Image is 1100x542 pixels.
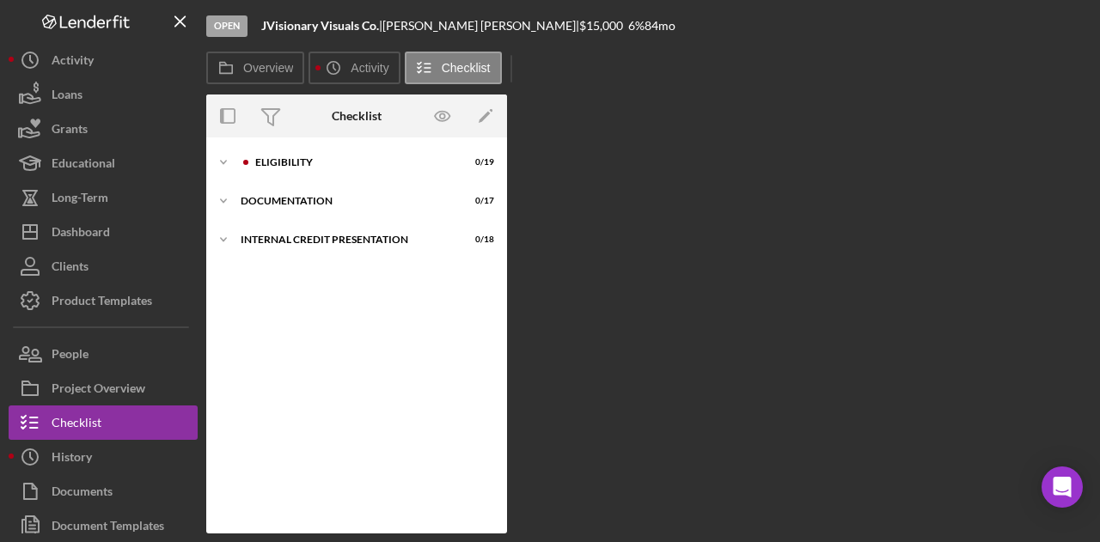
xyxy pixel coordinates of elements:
[255,157,451,167] div: Eligibility
[52,440,92,478] div: History
[52,180,108,219] div: Long-Term
[9,337,198,371] button: People
[52,146,115,185] div: Educational
[52,249,89,288] div: Clients
[645,19,675,33] div: 84 mo
[9,215,198,249] button: Dashboard
[52,77,82,116] div: Loans
[241,196,451,206] div: documentation
[1042,466,1083,508] div: Open Intercom Messenger
[9,146,198,180] button: Educational
[9,43,198,77] button: Activity
[52,43,94,82] div: Activity
[52,371,145,410] div: Project Overview
[9,474,198,509] button: Documents
[332,109,382,123] div: Checklist
[52,215,110,253] div: Dashboard
[463,234,494,245] div: 0 / 18
[579,18,623,33] span: $15,000
[9,112,198,146] button: Grants
[52,283,152,322] div: Product Templates
[261,19,382,33] div: |
[206,15,247,37] div: Open
[405,52,502,84] button: Checklist
[309,52,400,84] button: Activity
[463,157,494,167] div: 0 / 19
[628,19,645,33] div: 6 %
[351,61,388,75] label: Activity
[442,61,491,75] label: Checklist
[52,474,113,513] div: Documents
[52,112,88,150] div: Grants
[243,61,293,75] label: Overview
[9,180,198,215] button: Long-Term
[9,249,198,283] button: Clients
[241,234,451,245] div: Internal Credit Presentation
[382,19,579,33] div: [PERSON_NAME] [PERSON_NAME] |
[9,440,198,474] button: History
[9,405,198,440] button: Checklist
[206,52,304,84] button: Overview
[9,283,198,318] button: Product Templates
[52,337,89,375] div: People
[52,405,101,444] div: Checklist
[463,196,494,206] div: 0 / 17
[261,18,379,33] b: JVisionary Visuals Co.
[9,371,198,405] button: Project Overview
[9,77,198,112] button: Loans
